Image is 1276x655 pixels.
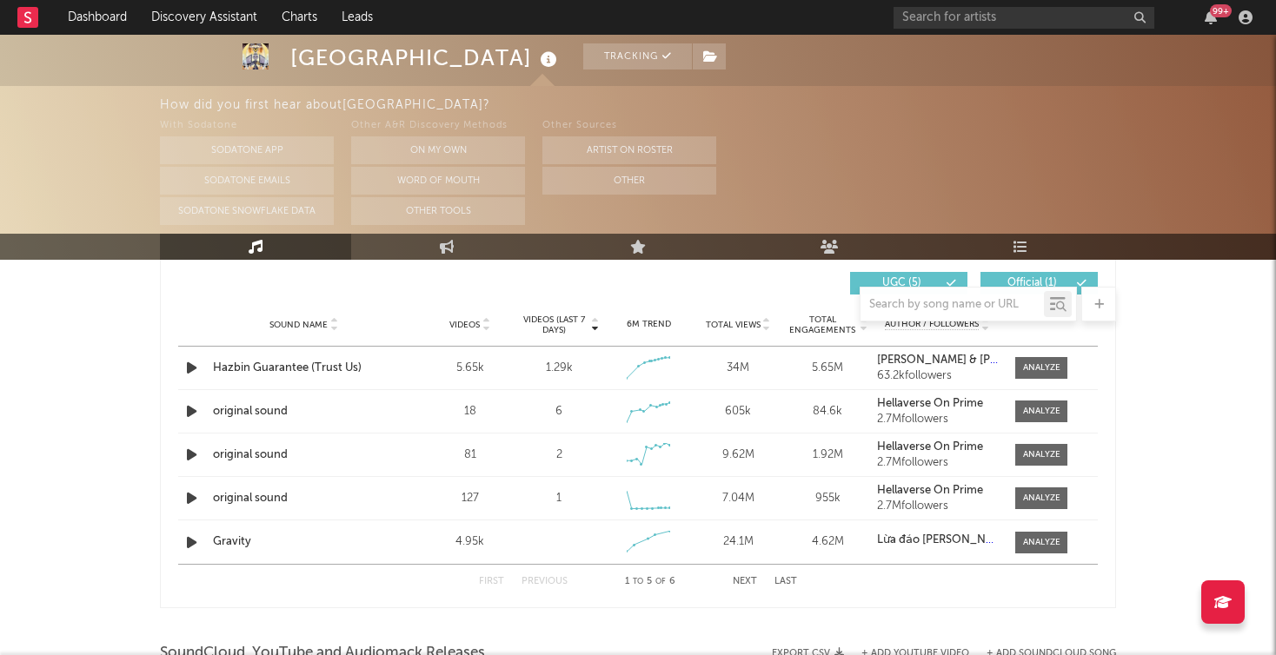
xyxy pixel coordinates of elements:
[608,318,689,331] div: 6M Trend
[877,414,998,426] div: 2.7M followers
[583,43,692,69] button: Tracking
[213,360,395,377] a: Hazbin Guarantee (Trust Us)
[698,447,779,464] div: 9.62M
[877,370,998,382] div: 63.2k followers
[877,398,998,410] a: Hellaverse On Prime
[733,577,757,586] button: Next
[449,320,480,330] span: Videos
[788,447,868,464] div: 1.92M
[160,116,334,136] div: With Sodatone
[213,533,395,551] a: Gravity
[850,272,967,294] button: UGC(5)
[160,167,334,195] button: Sodatone Emails
[429,360,510,377] div: 5.65k
[160,95,1276,116] div: How did you first hear about [GEOGRAPHIC_DATA] ?
[861,298,1044,312] input: Search by song name or URL
[351,116,525,136] div: Other A&R Discovery Methods
[877,354,1193,366] strong: [PERSON_NAME] & [PERSON_NAME](The Living Tombstone)
[546,360,573,377] div: 1.29k
[429,447,510,464] div: 81
[877,534,998,546] a: Lừa đảo [PERSON_NAME] đoạt tình cảm & [PERSON_NAME](The Living Tombstone)
[877,441,983,453] strong: Hellaverse On Prime
[877,457,998,469] div: 2.7M followers
[788,403,868,420] div: 84.6k
[602,572,698,592] div: 1 5 6
[655,578,666,586] span: of
[351,167,525,195] button: Word Of Mouth
[269,320,328,330] span: Sound Name
[885,319,979,330] span: Author / Followers
[556,490,562,507] div: 1
[788,360,868,377] div: 5.65M
[213,403,395,420] a: original sound
[429,533,510,551] div: 4.95k
[877,354,998,367] a: [PERSON_NAME] & [PERSON_NAME](The Living Tombstone)
[788,533,868,551] div: 4.62M
[479,577,504,586] button: First
[992,278,1072,288] span: Official ( 1 )
[980,272,1098,294] button: Official(1)
[1205,10,1217,24] button: 99+
[555,403,562,420] div: 6
[351,197,525,225] button: Other Tools
[213,447,395,464] a: original sound
[894,7,1154,29] input: Search for artists
[429,490,510,507] div: 127
[877,485,998,497] a: Hellaverse On Prime
[774,577,797,586] button: Last
[542,167,716,195] button: Other
[213,490,395,507] a: original sound
[706,320,761,330] span: Total Views
[698,533,779,551] div: 24.1M
[698,360,779,377] div: 34M
[877,441,998,453] a: Hellaverse On Prime
[1210,4,1232,17] div: 99 +
[788,490,868,507] div: 955k
[160,197,334,225] button: Sodatone Snowflake Data
[698,403,779,420] div: 605k
[519,314,589,335] span: Videos (last 7 days)
[698,490,779,507] div: 7.04M
[542,116,716,136] div: Other Sources
[877,485,983,496] strong: Hellaverse On Prime
[861,278,941,288] span: UGC ( 5 )
[633,578,643,586] span: to
[351,136,525,164] button: On My Own
[877,500,998,513] div: 2.7M followers
[556,447,562,464] div: 2
[160,136,334,164] button: Sodatone App
[290,43,562,72] div: [GEOGRAPHIC_DATA]
[522,577,568,586] button: Previous
[542,136,716,164] button: Artist on Roster
[877,398,983,409] strong: Hellaverse On Prime
[429,403,510,420] div: 18
[788,314,858,335] span: Total Engagements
